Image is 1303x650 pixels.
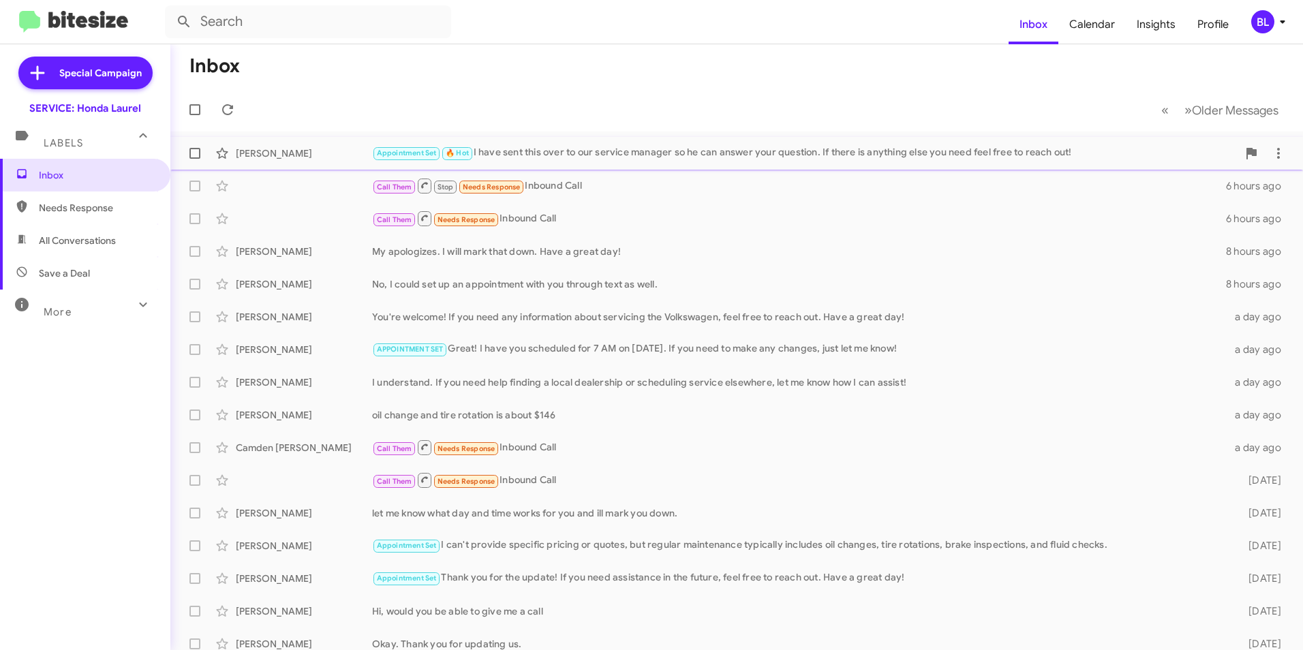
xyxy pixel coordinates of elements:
div: [DATE] [1227,474,1292,487]
span: Needs Response [463,183,521,191]
span: Needs Response [438,444,495,453]
span: Save a Deal [39,266,90,280]
span: Needs Response [438,215,495,224]
div: 6 hours ago [1226,179,1292,193]
span: All Conversations [39,234,116,247]
div: [PERSON_NAME] [236,245,372,258]
div: I understand. If you need help finding a local dealership or scheduling service elsewhere, let me... [372,375,1227,389]
div: 8 hours ago [1226,277,1292,291]
div: [PERSON_NAME] [236,277,372,291]
span: Appointment Set [377,149,437,157]
div: let me know what day and time works for you and ill mark you down. [372,506,1227,520]
span: Needs Response [39,201,155,215]
div: 6 hours ago [1226,212,1292,226]
a: Insights [1126,5,1186,44]
div: Great! I have you scheduled for 7 AM on [DATE]. If you need to make any changes, just let me know! [372,341,1227,357]
a: Special Campaign [18,57,153,89]
div: a day ago [1227,343,1292,356]
div: [PERSON_NAME] [236,343,372,356]
div: [PERSON_NAME] [236,408,372,422]
a: Profile [1186,5,1240,44]
span: Call Them [377,444,412,453]
div: a day ago [1227,310,1292,324]
button: Previous [1153,96,1177,124]
div: I can't provide specific pricing or quotes, but regular maintenance typically includes oil change... [372,538,1227,553]
button: Next [1176,96,1287,124]
div: [PERSON_NAME] [236,310,372,324]
div: a day ago [1227,441,1292,454]
div: SERVICE: Honda Laurel [29,102,141,115]
div: a day ago [1227,375,1292,389]
div: Thank you for the update! If you need assistance in the future, feel free to reach out. Have a gr... [372,570,1227,586]
div: 8 hours ago [1226,245,1292,258]
span: Special Campaign [59,66,142,80]
span: More [44,306,72,318]
span: Labels [44,137,83,149]
div: Camden [PERSON_NAME] [236,441,372,454]
span: Needs Response [438,477,495,486]
div: [PERSON_NAME] [236,539,372,553]
div: [PERSON_NAME] [236,506,372,520]
div: [PERSON_NAME] [236,375,372,389]
span: Stop [438,183,454,191]
input: Search [165,5,451,38]
span: Inbox [39,168,155,182]
div: [PERSON_NAME] [236,604,372,618]
span: » [1184,102,1192,119]
span: Appointment Set [377,541,437,550]
div: No, I could set up an appointment with you through text as well. [372,277,1226,291]
div: [DATE] [1227,539,1292,553]
div: [PERSON_NAME] [236,572,372,585]
div: Inbound Call [372,210,1226,227]
div: oil change and tire rotation is about $146 [372,408,1227,422]
div: [DATE] [1227,604,1292,618]
span: Older Messages [1192,103,1278,118]
span: Appointment Set [377,574,437,583]
nav: Page navigation example [1154,96,1287,124]
div: [PERSON_NAME] [236,146,372,160]
a: Inbox [1009,5,1058,44]
div: Inbound Call [372,439,1227,456]
span: Call Them [377,477,412,486]
div: Hi, would you be able to give me a call [372,604,1227,618]
div: I have sent this over to our service manager so he can answer your question. If there is anything... [372,145,1238,161]
a: Calendar [1058,5,1126,44]
span: Call Them [377,215,412,224]
div: Inbound Call [372,471,1227,489]
div: My apologizes. I will mark that down. Have a great day! [372,245,1226,258]
span: APPOINTMENT SET [377,345,444,354]
div: You're welcome! If you need any information about servicing the Volkswagen, feel free to reach ou... [372,310,1227,324]
div: a day ago [1227,408,1292,422]
span: 🔥 Hot [446,149,469,157]
div: [DATE] [1227,506,1292,520]
div: [DATE] [1227,572,1292,585]
button: BL [1240,10,1288,33]
div: BL [1251,10,1274,33]
h1: Inbox [189,55,240,77]
span: « [1161,102,1169,119]
div: Inbound Call [372,177,1226,194]
span: Call Them [377,183,412,191]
